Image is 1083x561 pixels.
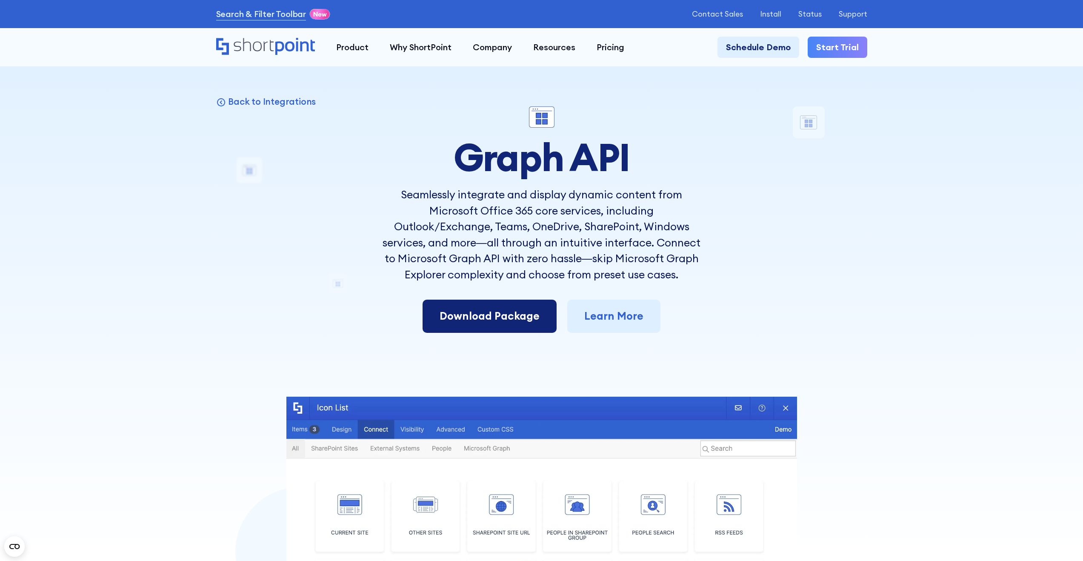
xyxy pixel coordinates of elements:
[390,41,451,54] div: Why ShortPoint
[533,41,575,54] div: Resources
[692,10,743,18] a: Contact Sales
[4,536,25,557] button: Open CMP widget
[808,37,867,58] a: Start Trial
[473,41,512,54] div: Company
[586,37,635,58] a: Pricing
[760,10,781,18] a: Install
[382,136,701,178] h1: Graph API
[523,37,586,58] a: Resources
[382,187,701,283] p: Seamlessly integrate and display dynamic content from Microsoft Office 365 core services, includi...
[717,37,799,58] a: Schedule Demo
[216,38,315,56] a: Home
[597,41,624,54] div: Pricing
[216,96,316,107] a: Back to Integrations
[930,462,1083,561] iframe: Chat Widget
[462,37,523,58] a: Company
[216,8,306,20] a: Search & Filter Toolbar
[336,41,369,54] div: Product
[798,10,822,18] a: Status
[423,300,557,333] a: Download Package
[326,37,379,58] a: Product
[567,300,660,333] a: Learn More
[839,10,867,18] a: Support
[228,96,316,107] p: Back to Integrations
[379,37,462,58] a: Why ShortPoint
[529,106,554,128] img: Graph API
